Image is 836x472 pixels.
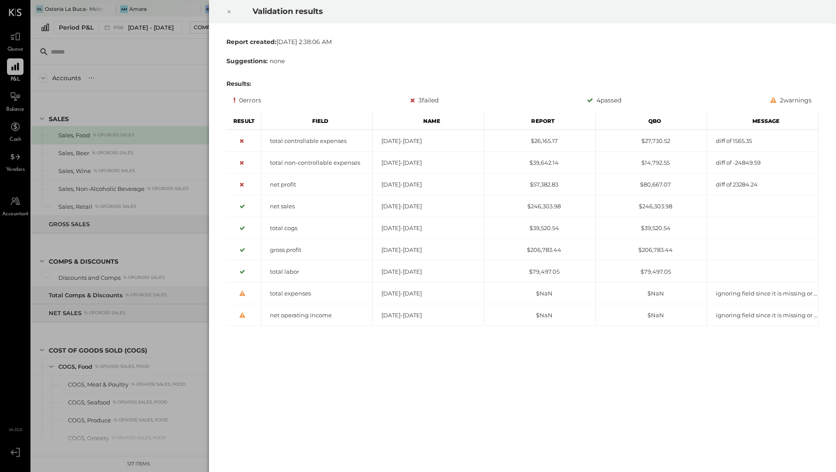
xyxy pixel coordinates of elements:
div: $14,792.55 [596,159,707,167]
div: $80,667.07 [596,180,707,189]
h2: Validation results [253,0,719,22]
div: total expenses [261,289,372,298]
div: Field [261,112,373,130]
div: $57,382.83 [484,180,595,189]
div: 2 warnings [770,95,812,105]
div: [DATE]-[DATE] [373,311,484,319]
div: $79,497.05 [484,268,595,276]
div: $NaN [484,311,595,319]
div: net operating income [261,311,372,319]
b: Suggestions: [226,57,268,65]
div: total labor [261,268,372,276]
div: ignoring field since it is missing or hidden from report [707,311,818,319]
div: $206,783.44 [484,246,595,254]
div: $39,642.14 [484,159,595,167]
div: [DATE]-[DATE] [373,137,484,145]
div: Message [707,112,819,130]
div: $27,730.52 [596,137,707,145]
div: [DATE]-[DATE] [373,180,484,189]
span: none [270,57,285,65]
div: total controllable expenses [261,137,372,145]
div: total cogs [261,224,372,232]
div: 3 failed [410,95,438,105]
div: [DATE]-[DATE] [373,159,484,167]
div: [DATE] 2:38:06 AM [226,37,819,46]
div: total non-controllable expenses [261,159,372,167]
div: ignoring field since it is missing or hidden from report [707,289,818,298]
div: $79,497.05 [596,268,707,276]
div: $NaN [484,289,595,298]
div: diff of 23284.24 [707,180,818,189]
div: gross profit [261,246,372,254]
div: $NaN [596,311,707,319]
div: 0 errors [233,95,261,105]
div: [DATE]-[DATE] [373,289,484,298]
div: [DATE]-[DATE] [373,224,484,232]
div: Qbo [596,112,707,130]
div: net sales [261,202,372,211]
b: Report created: [226,38,276,46]
div: diff of -24849.59 [707,159,818,167]
div: net profit [261,180,372,189]
div: [DATE]-[DATE] [373,202,484,211]
div: [DATE]-[DATE] [373,246,484,254]
div: $NaN [596,289,707,298]
div: $206,783.44 [596,246,707,254]
div: Result [226,112,261,130]
b: Results: [226,80,251,88]
div: $246,303.98 [596,202,707,211]
div: $26,165.17 [484,137,595,145]
div: $39,520.54 [484,224,595,232]
div: Report [484,112,596,130]
div: Name [373,112,484,130]
div: [DATE]-[DATE] [373,268,484,276]
div: $246,303.98 [484,202,595,211]
div: diff of 1565.35 [707,137,818,145]
div: 4 passed [587,95,621,105]
div: $39,520.54 [596,224,707,232]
